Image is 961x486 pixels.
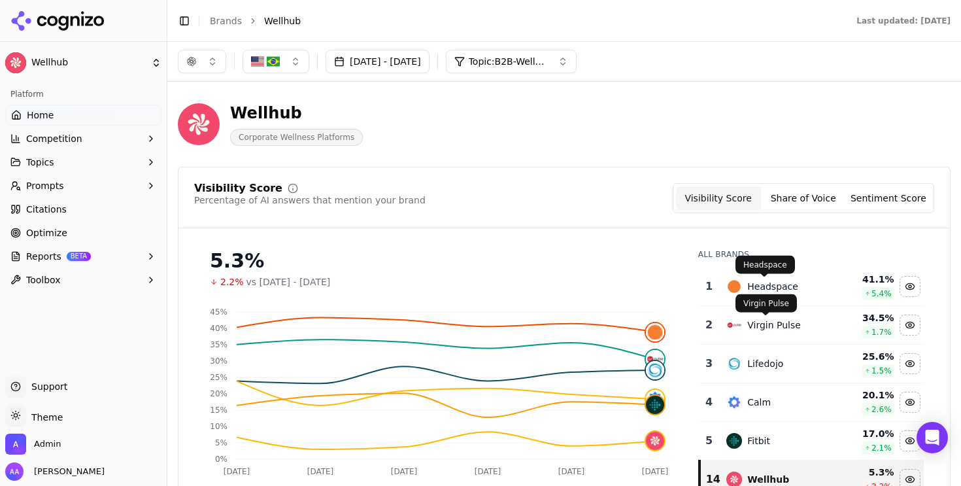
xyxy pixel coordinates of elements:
[5,128,161,149] button: Competition
[705,317,714,333] div: 2
[5,269,161,290] button: Toolbox
[917,422,948,453] div: Open Intercom Messenger
[700,383,924,422] tr: 4calmCalm20.1%2.6%Hide calm data
[475,467,501,476] tspan: [DATE]
[646,350,664,368] img: virgin pulse
[743,260,787,270] p: Headspace
[747,396,771,409] div: Calm
[67,252,91,261] span: BETA
[761,186,846,210] button: Share of Voice
[871,404,892,415] span: 2.6 %
[224,467,250,476] tspan: [DATE]
[646,361,664,379] img: lifedojo
[871,288,892,299] span: 5.4 %
[5,52,26,73] img: Wellhub
[210,389,228,398] tspan: 20%
[326,50,430,73] button: [DATE] - [DATE]
[194,194,426,207] div: Percentage of AI answers that mention your brand
[307,467,334,476] tspan: [DATE]
[747,357,783,370] div: Lifedojo
[558,467,585,476] tspan: [DATE]
[642,467,669,476] tspan: [DATE]
[871,366,892,376] span: 1.5 %
[210,422,228,431] tspan: 10%
[646,432,664,450] img: wellhub
[726,356,742,372] img: lifedojo
[5,152,161,173] button: Topics
[726,279,742,294] img: headspace
[705,394,714,410] div: 4
[726,394,742,410] img: calm
[34,438,61,450] span: Admin
[646,323,664,341] img: headspace
[747,280,798,293] div: Headspace
[747,473,789,486] div: Wellhub
[210,249,672,273] div: 5.3%
[210,356,228,366] tspan: 30%
[26,380,67,393] span: Support
[230,129,363,146] span: Corporate Wellness Platforms
[26,179,64,192] span: Prompts
[26,250,61,263] span: Reports
[698,249,924,260] div: All Brands
[230,103,363,124] div: Wellhub
[5,199,161,220] a: Citations
[705,279,714,294] div: 1
[5,434,61,455] button: Open organization switcher
[5,462,105,481] button: Open user button
[246,275,331,288] span: vs [DATE] - [DATE]
[210,324,228,333] tspan: 40%
[705,433,714,449] div: 5
[27,109,54,122] span: Home
[26,203,67,216] span: Citations
[26,412,63,423] span: Theme
[837,389,894,402] div: 20.1 %
[220,275,244,288] span: 2.2%
[743,298,789,309] p: Virgin Pulse
[700,422,924,460] tr: 5fitbitFitbit17.0%2.1%Hide fitbit data
[837,350,894,363] div: 25.6 %
[726,433,742,449] img: fitbit
[747,319,801,332] div: Virgin Pulse
[210,16,242,26] a: Brands
[210,14,830,27] nav: breadcrumb
[676,186,761,210] button: Visibility Score
[26,273,61,286] span: Toolbox
[705,356,714,372] div: 3
[215,455,228,464] tspan: 0%
[178,103,220,145] img: Wellhub
[5,105,161,126] a: Home
[5,462,24,481] img: Alp Aysan
[900,315,920,336] button: Hide virgin pulse data
[210,406,228,415] tspan: 15%
[700,345,924,383] tr: 3lifedojoLifedojo25.6%1.5%Hide lifedojo data
[646,390,664,408] img: calm
[469,55,547,68] span: Topic: B2B-Wellness & Fitness: Apps, Platforms & Programs
[837,273,894,286] div: 41.1 %
[900,392,920,413] button: Hide calm data
[29,466,105,477] span: [PERSON_NAME]
[871,327,892,338] span: 1.7 %
[5,246,161,267] button: ReportsBETA
[700,306,924,345] tr: 2virgin pulseVirgin Pulse34.5%1.7%Hide virgin pulse data
[210,340,228,349] tspan: 35%
[267,55,280,68] img: Brazil
[871,443,892,453] span: 2.1 %
[837,427,894,440] div: 17.0 %
[700,268,924,306] tr: 1headspaceHeadspace41.1%5.4%Hide headspace data
[726,317,742,333] img: virgin pulse
[26,226,67,239] span: Optimize
[264,14,301,27] span: Wellhub
[215,438,228,447] tspan: 5%
[31,57,146,69] span: Wellhub
[5,222,161,243] a: Optimize
[846,186,931,210] button: Sentiment Score
[251,55,264,68] img: United States
[26,156,54,169] span: Topics
[837,311,894,324] div: 34.5 %
[856,16,951,26] div: Last updated: [DATE]
[5,175,161,196] button: Prompts
[210,373,228,382] tspan: 25%
[391,467,418,476] tspan: [DATE]
[26,132,82,145] span: Competition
